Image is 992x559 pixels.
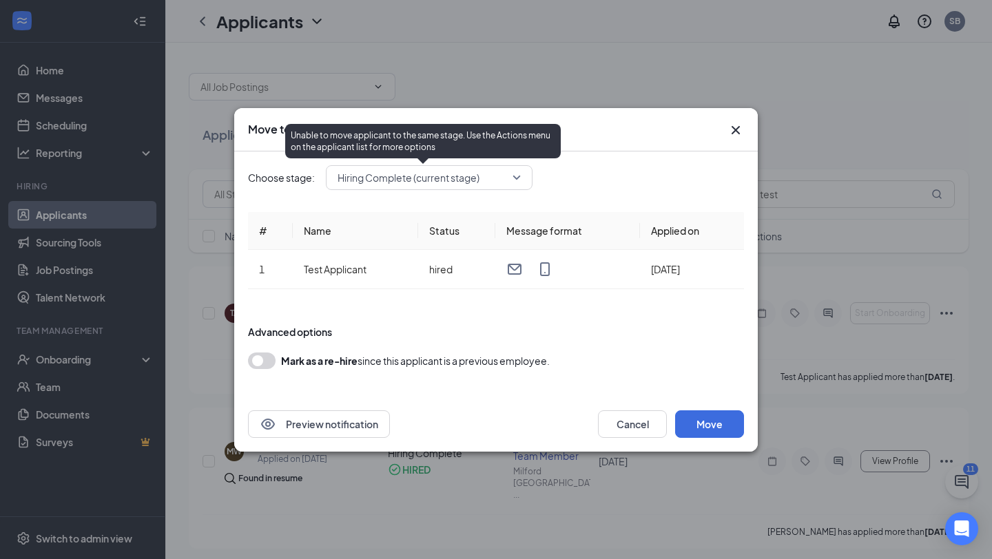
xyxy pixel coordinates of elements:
[338,167,479,188] span: Hiring Complete (current stage)
[727,122,744,138] button: Close
[495,212,640,250] th: Message format
[248,212,293,250] th: #
[248,410,390,438] button: EyePreview notification
[248,170,315,185] span: Choose stage:
[418,212,495,250] th: Status
[248,325,744,339] div: Advanced options
[293,212,418,250] th: Name
[281,355,358,367] b: Mark as a re-hire
[537,261,553,277] svg: MobileSms
[640,250,744,289] td: [DATE]
[727,122,744,138] svg: Cross
[640,212,744,250] th: Applied on
[285,124,561,158] div: Unable to move applicant to the same stage. Use the Actions menu on the applicant list for more o...
[248,122,322,137] h3: Move to stage
[675,410,744,438] button: Move
[293,250,418,289] td: Test Applicant
[281,352,550,369] div: since this applicant is a previous employee.
[259,263,265,275] span: 1
[418,250,495,289] td: hired
[945,512,978,545] div: Open Intercom Messenger
[598,410,667,438] button: Cancel
[260,416,276,432] svg: Eye
[506,261,523,277] svg: Email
